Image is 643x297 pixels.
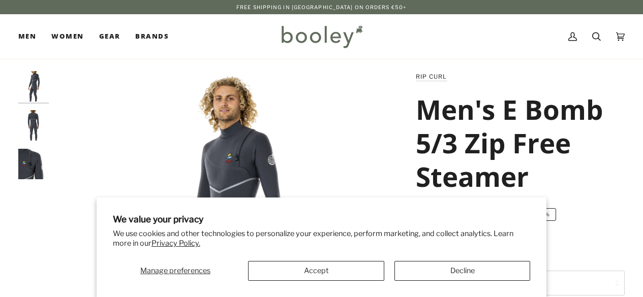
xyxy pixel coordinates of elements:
img: Booley [277,22,366,51]
span: Brands [135,31,169,42]
a: Privacy Policy. [151,239,200,248]
p: Free Shipping in [GEOGRAPHIC_DATA] on Orders €50+ [236,3,407,11]
span: Gear [99,31,120,42]
img: Rip Curl Men's E Bomb 5/3 Zip Free Steamer Charcoal - Booley Galway [18,71,49,102]
h1: Men's E Bomb 5/3 Zip Free Steamer [416,92,617,193]
h2: We value your privacy [113,214,531,224]
a: Men [18,14,44,59]
a: Rip Curl [416,73,447,80]
button: Manage preferences [113,261,238,281]
a: Women [44,14,91,59]
button: Accept [248,261,384,281]
p: We use cookies and other technologies to personalize your experience, perform marketing, and coll... [113,229,531,248]
a: Gear [91,14,128,59]
span: Men [18,31,36,42]
span: Manage preferences [140,266,210,275]
span: Women [51,31,83,42]
img: Rip Curl Men's E Bomb 5/3 Zip Free Steamer - Booley Galway [18,110,49,141]
img: Rip Curl Men's E Bomb 5/3 Zip Free Steamer - Booley Galway [18,149,49,179]
button: Decline [394,261,530,281]
a: Brands [128,14,176,59]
